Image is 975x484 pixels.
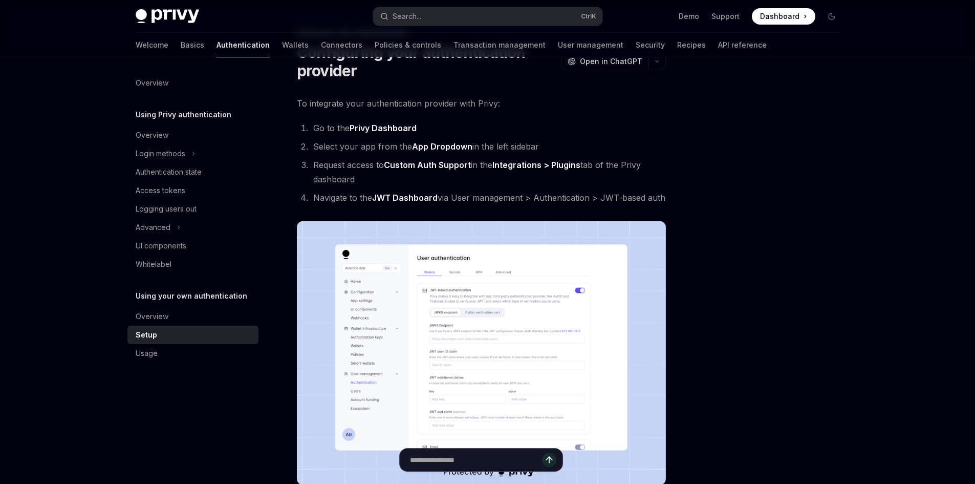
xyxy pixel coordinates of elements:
[127,344,258,363] a: Usage
[136,33,168,57] a: Welcome
[136,77,168,89] div: Overview
[136,129,168,141] div: Overview
[136,203,197,215] div: Logging users out
[127,200,258,218] a: Logging users out
[136,347,158,360] div: Usage
[375,33,441,57] a: Policies & controls
[384,160,471,170] strong: Custom Auth Support
[181,33,204,57] a: Basics
[136,166,202,178] div: Authentication state
[492,160,580,171] a: Integrations > Plugins
[310,139,666,154] li: Select your app from the in the left sidebar
[127,255,258,273] a: Whitelabel
[297,96,666,111] span: To integrate your authentication provider with Privy:
[760,11,799,22] span: Dashboard
[297,43,557,80] h1: Configuring your authentication provider
[350,123,417,134] a: Privy Dashboard
[310,121,666,135] li: Go to the
[677,33,706,57] a: Recipes
[136,9,199,24] img: dark logo
[393,10,421,23] div: Search...
[310,158,666,186] li: Request access to in the tab of the Privy dashboard
[136,240,186,252] div: UI components
[752,8,815,25] a: Dashboard
[136,109,231,121] h5: Using Privy authentication
[581,12,596,20] span: Ctrl K
[136,184,185,197] div: Access tokens
[561,53,648,70] button: Open in ChatGPT
[136,290,247,302] h5: Using your own authentication
[136,258,171,270] div: Whitelabel
[373,7,602,26] button: Search...CtrlK
[127,163,258,181] a: Authentication state
[127,74,258,92] a: Overview
[453,33,546,57] a: Transaction management
[718,33,767,57] a: API reference
[127,181,258,200] a: Access tokens
[321,33,362,57] a: Connectors
[679,11,699,22] a: Demo
[282,33,309,57] a: Wallets
[711,11,740,22] a: Support
[636,33,665,57] a: Security
[136,329,157,341] div: Setup
[310,191,666,205] li: Navigate to the via User management > Authentication > JWT-based auth
[136,148,185,160] div: Login methods
[136,310,168,323] div: Overview
[127,126,258,144] a: Overview
[127,237,258,255] a: UI components
[558,33,623,57] a: User management
[136,221,170,234] div: Advanced
[350,123,417,133] strong: Privy Dashboard
[542,453,556,467] button: Send message
[824,8,840,25] button: Toggle dark mode
[580,56,642,67] span: Open in ChatGPT
[127,307,258,326] a: Overview
[216,33,270,57] a: Authentication
[412,141,472,152] strong: App Dropdown
[127,326,258,344] a: Setup
[372,193,438,203] a: JWT Dashboard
